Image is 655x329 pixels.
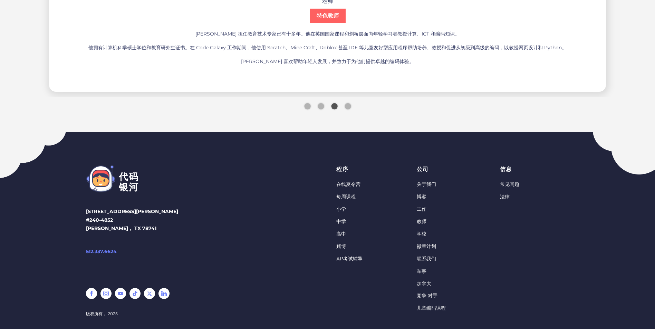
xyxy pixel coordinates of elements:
[119,172,139,192] div: 代码 银河
[345,103,351,109] div: 显示幻灯片 4，共 4 张
[417,268,446,275] a: 军事
[304,103,310,109] div: 显示幻灯片 1，共 4 张
[336,256,363,262] a: AP考试辅导
[86,310,178,317] div: 版权所有， 2025
[86,247,178,256] a: 512.337.6624
[417,181,446,188] a: 关于我们
[336,193,363,200] a: 每周课程
[417,243,446,250] a: 徽章计划
[417,218,446,225] a: 教师
[336,231,363,238] a: 高中
[417,305,446,312] a: 儿童编码课程
[500,193,519,200] a: 法律
[500,181,519,188] a: 常见问题
[417,280,446,287] a: 加拿大
[417,231,446,238] a: 学校
[331,103,337,109] div: 显示幻灯片 3，共 4 张
[500,165,519,174] p: 信息
[88,30,567,65] div: [PERSON_NAME] 担任教育技术专家已有十多年。他在英国国家课程和剑桥层面向年轻学习者教授计算、ICT 和编码知识。 他拥有计算机科学硕士学位和教育研究生证书。在 Code Galaxy...
[417,165,446,174] p: 公司
[336,243,363,250] a: 赌博
[417,292,446,299] a: 竞争 对手
[336,165,363,174] p: 程序
[86,207,178,233] font: [STREET_ADDRESS][PERSON_NAME] #240-4852 [PERSON_NAME]， TX 78741
[336,206,363,213] a: 小学
[318,103,324,109] div: 显示幻灯片 2，共 4 张
[417,206,446,213] a: 工作
[417,256,446,262] a: 联系我们
[310,9,346,23] div: 特色教师
[336,181,363,188] a: 在线夏令营
[336,218,363,225] a: 中学
[417,193,446,200] a: 博客
[86,165,178,192] a: 代码银河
